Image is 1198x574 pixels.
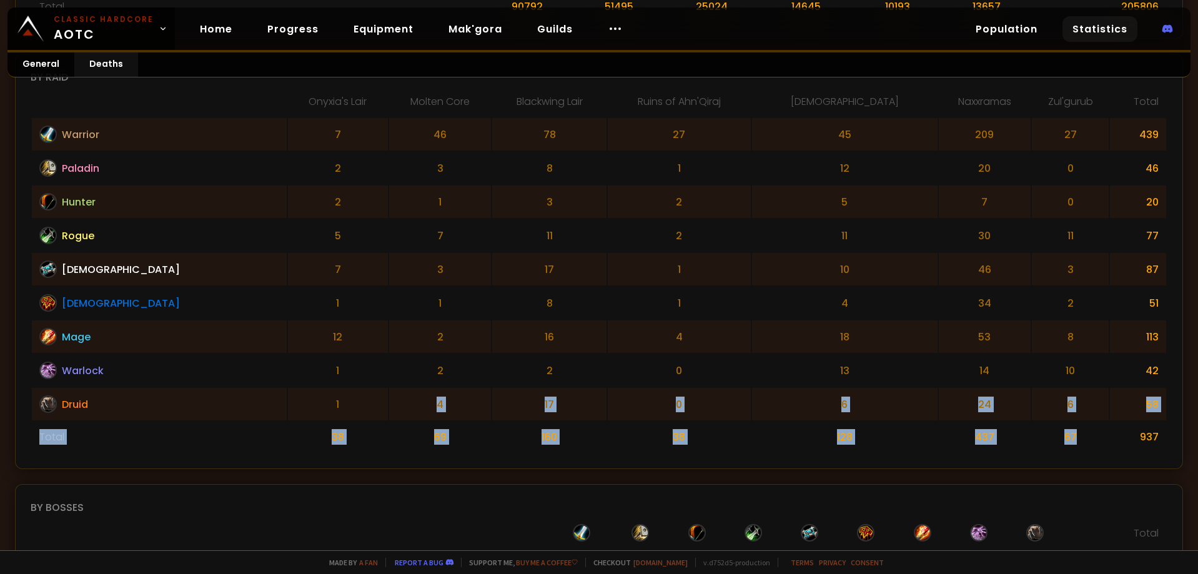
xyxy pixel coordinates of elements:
[939,152,1030,184] td: 20
[62,262,180,277] span: [DEMOGRAPHIC_DATA]
[492,320,606,353] td: 16
[608,287,751,319] td: 1
[1110,320,1166,353] td: 113
[492,94,606,117] th: Blackwing Lair
[62,194,96,210] span: Hunter
[1032,287,1109,319] td: 2
[939,354,1030,387] td: 14
[492,253,606,285] td: 17
[288,287,388,319] td: 1
[752,186,938,218] td: 5
[1110,186,1166,218] td: 20
[752,422,938,452] td: 128
[966,16,1047,42] a: Population
[1062,16,1137,42] a: Statistics
[389,118,491,151] td: 46
[1032,219,1109,252] td: 11
[389,354,491,387] td: 2
[288,219,388,252] td: 5
[752,388,938,420] td: 6
[608,422,751,452] td: 38
[1110,388,1166,420] td: 58
[54,14,154,44] span: AOTC
[608,253,751,285] td: 1
[1032,422,1109,452] td: 67
[62,228,94,244] span: Rogue
[939,118,1030,151] td: 209
[395,558,443,567] a: Report a bug
[1032,118,1109,151] td: 27
[1110,219,1166,252] td: 77
[7,52,74,77] a: General
[608,118,751,151] td: 27
[939,388,1030,420] td: 24
[1032,388,1109,420] td: 6
[585,558,688,567] span: Checkout
[516,558,578,567] a: Buy me a coffee
[62,161,99,176] span: Paladin
[752,320,938,353] td: 18
[608,320,751,353] td: 4
[389,253,491,285] td: 3
[492,186,606,218] td: 3
[54,14,154,25] small: Classic Hardcore
[62,295,180,311] span: [DEMOGRAPHIC_DATA]
[1110,422,1166,452] td: 937
[492,287,606,319] td: 8
[62,329,91,345] span: Mage
[939,253,1030,285] td: 46
[74,52,138,77] a: Deaths
[752,253,938,285] td: 10
[389,219,491,252] td: 7
[389,152,491,184] td: 3
[389,186,491,218] td: 1
[389,287,491,319] td: 1
[288,186,388,218] td: 2
[939,287,1030,319] td: 34
[492,388,606,420] td: 17
[62,363,104,379] span: Warlock
[752,219,938,252] td: 11
[62,127,99,142] span: Warrior
[492,118,606,151] td: 78
[389,94,491,117] th: Molten Core
[1032,94,1109,117] th: Zul'gurub
[1032,253,1109,285] td: 3
[257,16,329,42] a: Progress
[288,94,388,117] th: Onyxia's Lair
[939,94,1030,117] th: Naxxramas
[527,16,583,42] a: Guilds
[288,152,388,184] td: 2
[288,320,388,353] td: 12
[752,118,938,151] td: 45
[752,152,938,184] td: 12
[288,118,388,151] td: 7
[1110,287,1166,319] td: 51
[492,152,606,184] td: 8
[608,354,751,387] td: 0
[359,558,378,567] a: a fan
[939,422,1030,452] td: 437
[438,16,512,42] a: Mak'gora
[819,558,846,567] a: Privacy
[752,94,938,117] th: [DEMOGRAPHIC_DATA]
[1110,118,1166,151] td: 439
[1110,354,1166,387] td: 42
[190,16,242,42] a: Home
[752,287,938,319] td: 4
[389,422,491,452] td: 69
[62,397,88,412] span: Druid
[492,422,606,452] td: 160
[288,354,388,387] td: 1
[791,558,814,567] a: Terms
[752,354,938,387] td: 13
[492,354,606,387] td: 2
[608,94,751,117] th: Ruins of Ahn'Qiraj
[1110,94,1166,117] th: Total
[939,320,1030,353] td: 53
[608,152,751,184] td: 1
[389,388,491,420] td: 4
[288,253,388,285] td: 7
[31,500,1167,515] div: By bosses
[1032,320,1109,353] td: 8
